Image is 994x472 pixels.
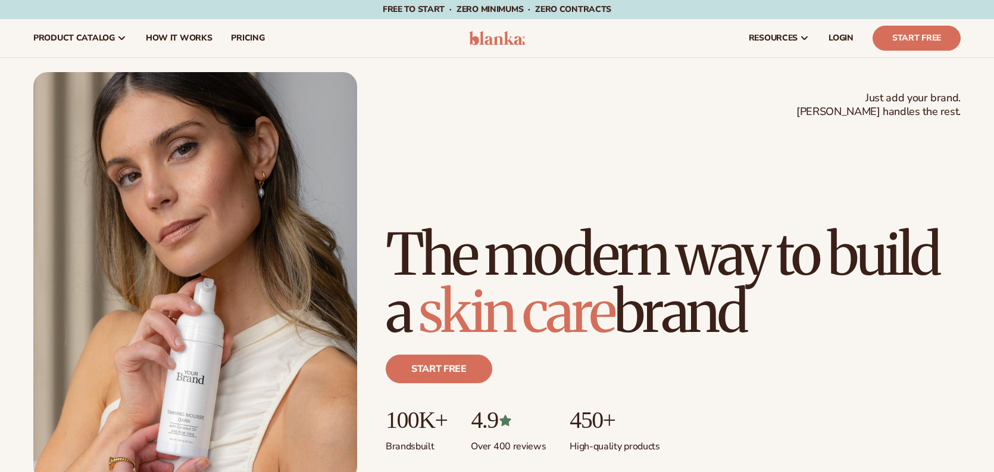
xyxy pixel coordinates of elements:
span: product catalog [33,33,115,43]
a: product catalog [24,19,136,57]
img: logo [469,31,526,45]
span: skin care [418,276,614,347]
a: pricing [221,19,274,57]
p: Over 400 reviews [471,433,546,453]
a: LOGIN [819,19,863,57]
p: High-quality products [570,433,659,453]
span: pricing [231,33,264,43]
p: 450+ [570,407,659,433]
a: Start Free [873,26,961,51]
span: resources [749,33,798,43]
span: LOGIN [829,33,854,43]
span: Free to start · ZERO minimums · ZERO contracts [383,4,611,15]
span: How It Works [146,33,212,43]
p: 100K+ [386,407,447,433]
a: resources [739,19,819,57]
a: Start free [386,355,492,383]
h1: The modern way to build a brand [386,226,961,340]
p: Brands built [386,433,447,453]
a: How It Works [136,19,222,57]
span: Just add your brand. [PERSON_NAME] handles the rest. [796,91,961,119]
p: 4.9 [471,407,546,433]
